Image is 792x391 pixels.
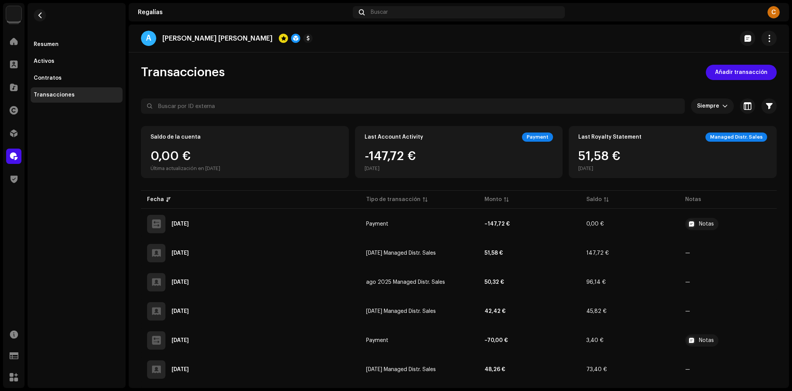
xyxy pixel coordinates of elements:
span: Añadir transacción [715,65,767,80]
div: Transacciones [34,92,75,98]
span: ago 2025 Managed Distr. Sales [366,280,445,285]
p: [PERSON_NAME] [PERSON_NAME] [162,34,273,43]
re-m-nav-item: Activos [31,54,123,69]
span: 147,72 € [586,250,609,256]
div: Fecha [147,196,164,203]
div: 5 sept 2025 [172,280,189,285]
div: [DATE] [365,165,416,172]
strong: 51,58 € [484,250,503,256]
img: 297a105e-aa6c-4183-9ff4-27133c00f2e2 [6,6,21,21]
div: Last Account Activity [365,134,423,140]
re-a-table-badge: — [685,280,690,285]
span: 45,82 € [586,309,607,314]
div: Monto [484,196,502,203]
div: 15 jul 2025 [172,338,189,343]
re-a-table-badge: — [685,309,690,314]
button: Añadir transacción [706,65,777,80]
strong: –147,72 € [484,221,510,227]
span: jul 2025 Managed Distr. Sales [366,309,436,314]
strong: 50,32 € [484,280,504,285]
re-m-nav-item: Transacciones [31,87,123,103]
span: jun 2025 Managed Distr. Sales [366,367,436,372]
strong: 48,26 € [484,367,505,372]
div: Resumen [34,41,59,47]
div: dropdown trigger [722,98,728,114]
div: 5 oct 2025 [172,221,189,227]
div: Payment [522,133,553,142]
div: 1 oct 2025 [172,250,189,256]
span: PAGADO via: PAYPAL I Cuenta de abono: andrea.rocatti@gmail.com [685,334,771,347]
div: Saldo [586,196,602,203]
strong: 42,42 € [484,309,506,314]
div: A [141,31,156,46]
re-a-table-badge: — [685,367,690,372]
div: Contratos [34,75,62,81]
div: C [767,6,780,18]
div: Managed Distr. Sales [705,133,767,142]
span: 3,40 € [586,338,604,343]
div: Tipo de transacción [366,196,421,203]
re-m-nav-item: Resumen [31,37,123,52]
div: Last Royalty Statement [578,134,641,140]
re-a-table-badge: — [685,250,690,256]
re-m-nav-item: Contratos [31,70,123,86]
div: 3 jul 2025 [172,367,189,372]
div: Última actualización en [DATE] [151,165,220,172]
span: Transacciones [141,65,225,80]
span: 96,14 € [586,280,606,285]
span: Buscar [371,9,388,15]
div: Saldo de la cuenta [151,134,201,140]
span: Payment [366,338,388,343]
input: Buscar por ID externa [141,98,685,114]
div: 31 jul 2025 [172,309,189,314]
span: 0,00 € [586,221,604,227]
div: Notas [699,338,714,343]
span: Siempre [697,98,722,114]
span: PAGADO via: PAYPAL I Cuenta de abono: andrea.rocatti@gmail.com [685,218,771,230]
div: Activos [34,58,54,64]
span: Payment [366,221,388,227]
span: sept 2025 Managed Distr. Sales [366,250,436,256]
div: Notas [699,221,714,227]
strong: –70,00 € [484,338,508,343]
div: Regalías [138,9,350,15]
span: 73,40 € [586,367,607,372]
div: [DATE] [578,165,620,172]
